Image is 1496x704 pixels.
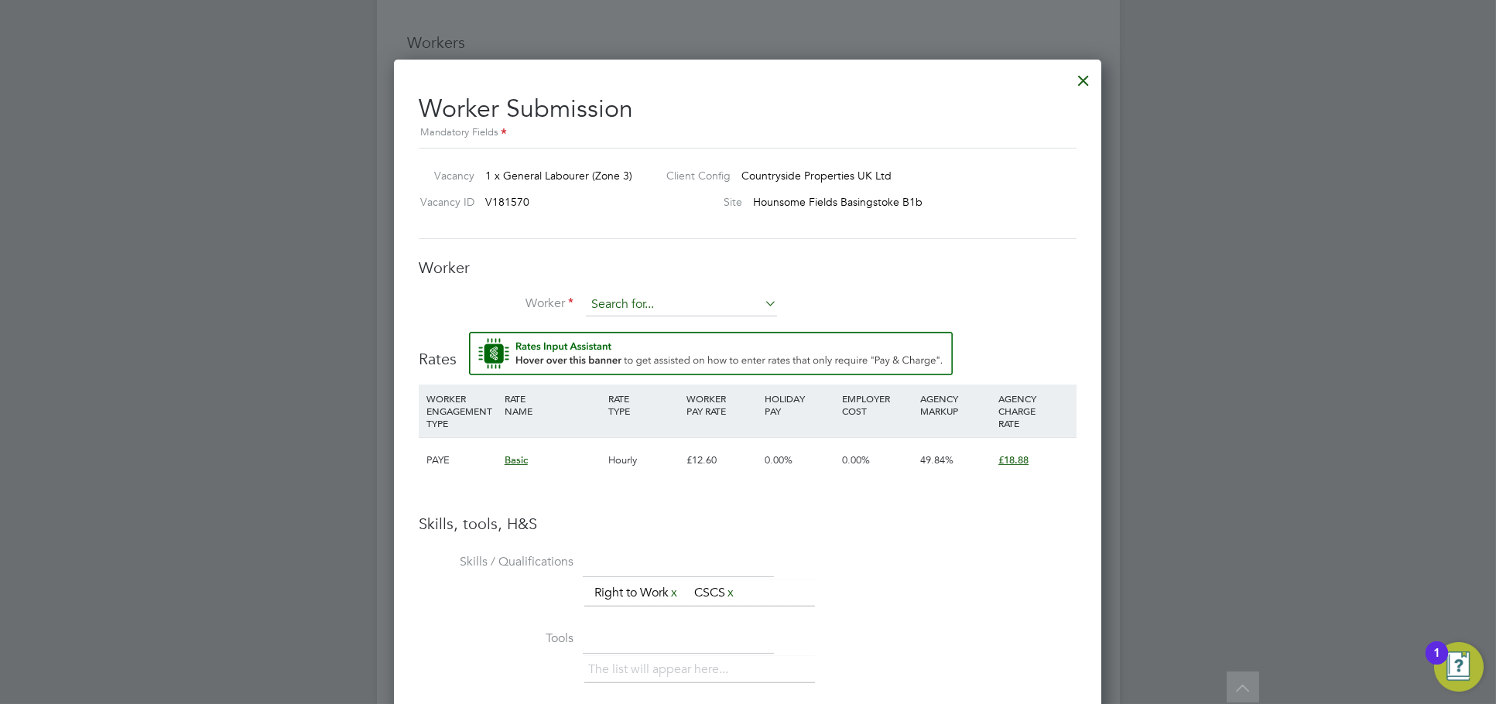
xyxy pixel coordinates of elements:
[994,384,1073,437] div: AGENCY CHARGE RATE
[725,583,736,603] a: x
[741,169,892,183] span: Countryside Properties UK Ltd
[419,631,573,647] label: Tools
[765,453,793,466] span: 0.00%
[654,195,742,209] label: Site
[419,258,1077,278] h3: Worker
[588,659,734,680] li: The list will appear here...
[419,81,1077,142] h2: Worker Submission
[419,125,1077,142] div: Mandatory Fields
[688,583,742,603] li: CSCS
[501,384,604,425] div: RATE NAME
[485,195,529,209] span: V181570
[839,384,917,425] div: EMPLOYER COST
[413,195,474,209] label: Vacancy ID
[669,583,680,603] a: x
[423,384,501,437] div: WORKER ENGAGEMENT TYPE
[485,169,632,183] span: 1 x General Labourer (Zone 3)
[1434,642,1484,692] button: Open Resource Center, 1 new notification
[588,583,686,603] li: Right to Work
[505,453,528,466] span: Basic
[843,453,871,466] span: 0.00%
[604,384,683,425] div: RATE TYPE
[423,438,501,483] div: PAYE
[419,514,1077,534] h3: Skills, tools, H&S
[604,438,683,483] div: Hourly
[1433,653,1440,673] div: 1
[586,293,777,316] input: Search for...
[419,296,573,312] label: Worker
[469,332,953,375] button: Rate Assistant
[683,384,761,425] div: WORKER PAY RATE
[920,453,953,466] span: 49.84%
[419,332,1077,369] h3: Rates
[419,554,573,570] label: Skills / Qualifications
[753,195,923,209] span: Hounsome Fields Basingstoke B1b
[654,169,731,183] label: Client Config
[916,384,994,425] div: AGENCY MARKUP
[413,169,474,183] label: Vacancy
[683,438,761,483] div: £12.60
[998,453,1029,466] span: £18.88
[761,384,839,425] div: HOLIDAY PAY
